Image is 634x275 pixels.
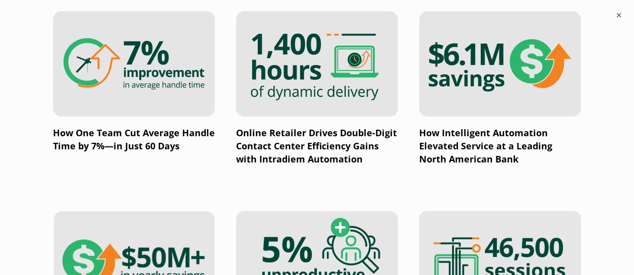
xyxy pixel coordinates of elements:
a: How One Team Cut Average Handle Time by 7%—in Just 60 Days [53,11,215,152]
p: Online Retailer Drives Double-Digit Contact Center Efficiency Gains with Intradiem Automation [236,127,398,166]
a: Online Retailer Drives Double-Digit Contact Center Efficiency Gains with Intradiem Automation [236,11,398,166]
a: How Intelligent Automation Elevated Service at a Leading North American Bank [419,11,581,166]
button: × [614,10,624,20]
p: How One Team Cut Average Handle Time by 7%—in Just 60 Days [53,127,215,153]
p: How Intelligent Automation Elevated Service at a Leading North American Bank [419,127,581,166]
